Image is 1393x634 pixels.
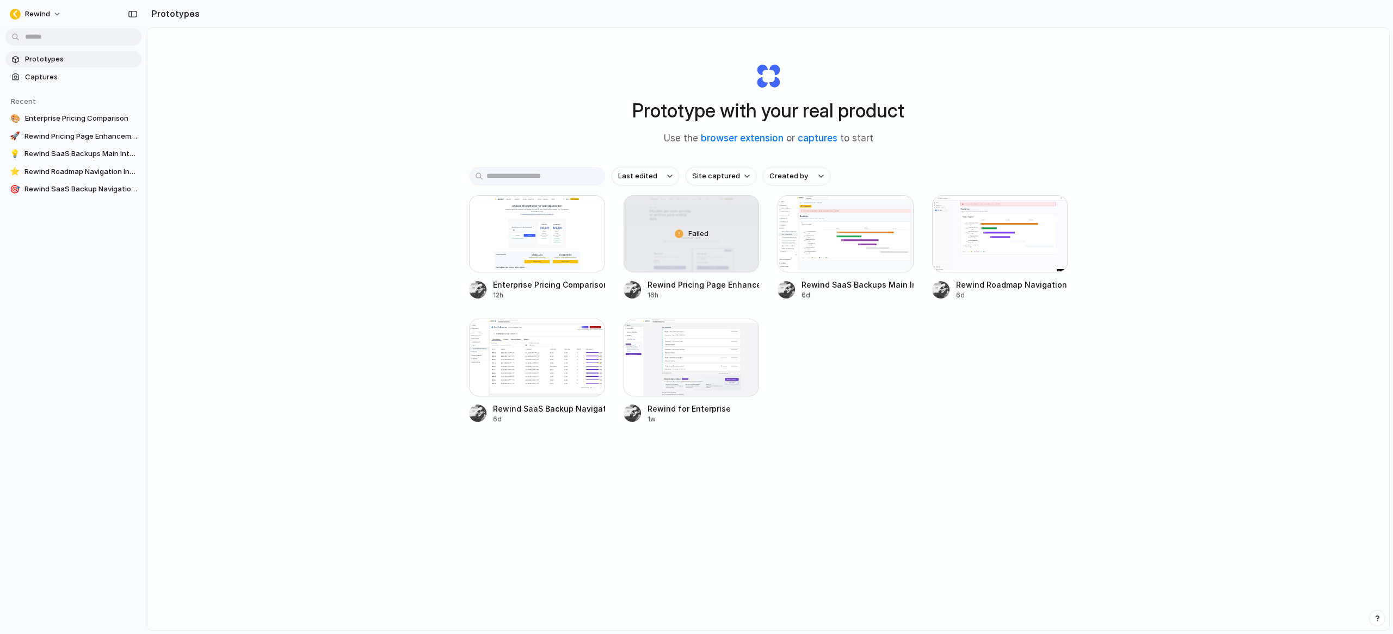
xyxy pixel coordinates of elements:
span: Rewind SaaS Backups Main Interface [24,148,137,159]
div: Rewind Pricing Page Enhancement [648,279,760,290]
span: Recent [11,97,36,105]
a: captures [798,133,837,144]
span: Last edited [618,171,657,182]
span: Rewind [25,9,50,20]
button: Created by [763,167,830,185]
div: 1w [648,414,731,424]
a: 🎯Rewind SaaS Backup Navigation Button [5,181,141,197]
div: Rewind for Enterprise [648,403,731,414]
span: Rewind Roadmap Navigation Integration [24,166,137,177]
div: 🎯 [10,184,20,195]
div: 💡 [10,148,20,159]
div: 🚀 [10,131,20,142]
a: Rewind Pricing Page EnhancementFailedRewind Pricing Page Enhancement16h [624,195,760,300]
button: Last edited [612,167,679,185]
a: Rewind SaaS Backup Navigation ButtonRewind SaaS Backup Navigation Button6d [469,319,605,424]
div: 6d [956,290,1068,300]
div: 12h [493,290,605,300]
span: Prototypes [25,54,137,65]
div: ⭐ [10,166,20,177]
a: Rewind for EnterpriseRewind for Enterprise1w [624,319,760,424]
a: 💡Rewind SaaS Backups Main Interface [5,146,141,162]
span: Enterprise Pricing Comparison [25,113,137,124]
div: Rewind Roadmap Navigation Integration [956,279,1068,290]
div: 16h [648,290,760,300]
a: 🚀Rewind Pricing Page Enhancement [5,128,141,145]
span: Created by [769,171,808,182]
a: Captures [5,69,141,85]
a: Enterprise Pricing ComparisonEnterprise Pricing Comparison12h [469,195,605,300]
span: Rewind Pricing Page Enhancement [24,131,137,142]
div: Rewind SaaS Backups Main Interface [802,279,914,290]
button: Site captured [686,167,756,185]
span: Site captured [692,171,740,182]
a: ⭐Rewind Roadmap Navigation Integration [5,164,141,180]
div: Rewind SaaS Backup Navigation Button [493,403,605,414]
span: Captures [25,72,137,83]
div: 🎨 [10,113,21,124]
h1: Prototype with your real product [632,96,904,125]
span: Rewind SaaS Backup Navigation Button [24,184,137,195]
div: 6d [493,414,605,424]
a: Rewind SaaS Backups Main InterfaceRewind SaaS Backups Main Interface6d [778,195,914,300]
span: Use the or to start [664,132,873,146]
button: Rewind [5,5,67,23]
h2: Prototypes [147,7,200,20]
div: 6d [802,290,914,300]
a: 🎨Enterprise Pricing Comparison [5,110,141,127]
span: Failed [688,228,708,239]
a: browser extension [701,133,784,144]
a: Rewind Roadmap Navigation IntegrationRewind Roadmap Navigation Integration6d [932,195,1068,300]
a: Prototypes [5,51,141,67]
div: Enterprise Pricing Comparison [493,279,605,290]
